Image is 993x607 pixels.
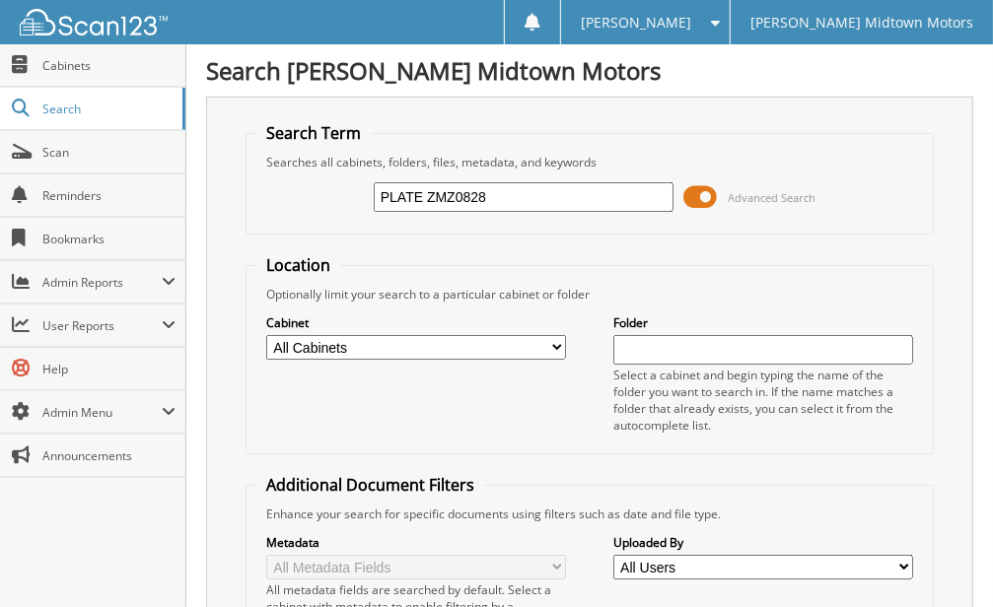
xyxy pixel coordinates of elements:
span: Cabinets [42,57,176,74]
span: Scan [42,144,176,161]
label: Uploaded By [613,534,913,551]
legend: Location [256,254,340,276]
span: [PERSON_NAME] [581,17,691,29]
label: Folder [613,314,913,331]
span: Search [42,101,173,117]
div: Enhance your search for specific documents using filters such as date and file type. [256,506,923,522]
span: [PERSON_NAME] Midtown Motors [750,17,973,29]
h1: Search [PERSON_NAME] Midtown Motors [206,54,973,87]
div: Select a cabinet and begin typing the name of the folder you want to search in. If the name match... [613,367,913,434]
span: User Reports [42,317,162,334]
iframe: Chat Widget [894,512,993,607]
span: Help [42,361,176,377]
span: Bookmarks [42,231,176,247]
span: Advanced Search [728,190,816,205]
span: Announcements [42,447,176,464]
legend: Search Term [256,122,371,144]
span: Admin Reports [42,274,162,291]
div: Optionally limit your search to a particular cabinet or folder [256,286,923,303]
img: scan123-logo-white.svg [20,9,168,35]
span: Reminders [42,187,176,204]
label: Cabinet [266,314,566,331]
legend: Additional Document Filters [256,474,484,496]
span: Admin Menu [42,404,162,421]
div: Searches all cabinets, folders, files, metadata, and keywords [256,154,923,170]
label: Metadata [266,534,566,551]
